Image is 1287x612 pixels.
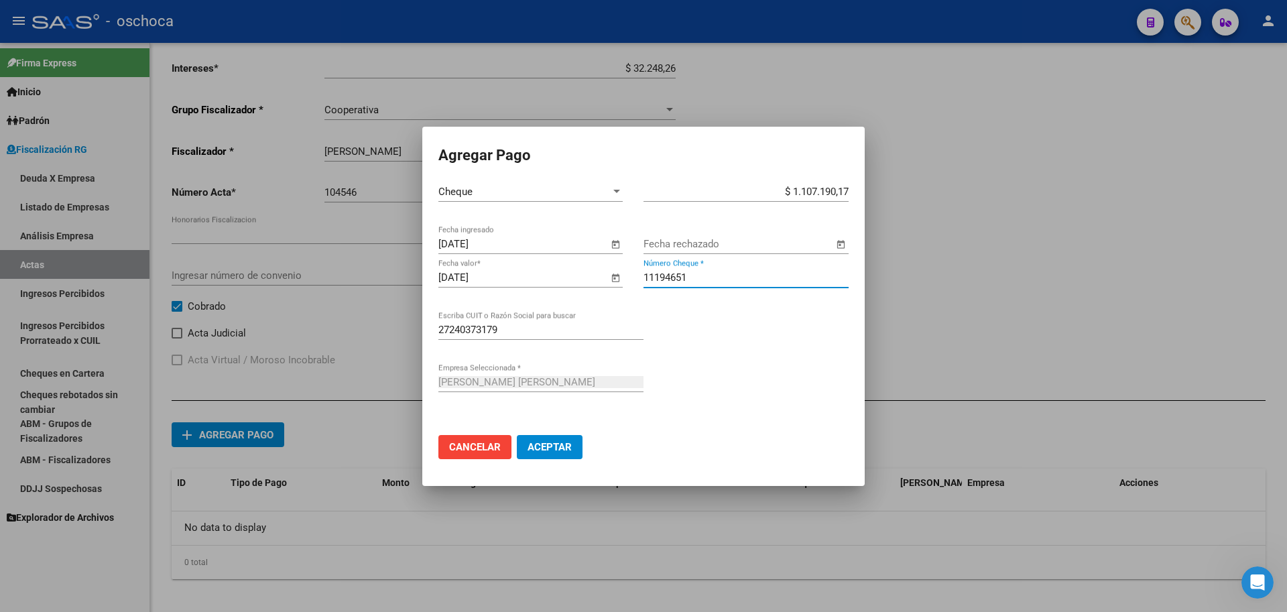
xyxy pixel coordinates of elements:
button: Open calendar [608,270,623,286]
span: Cheque [438,186,473,198]
span: Cancelar [449,441,501,453]
button: Cancelar [438,435,511,459]
button: Aceptar [517,435,583,459]
iframe: Intercom live chat [1241,566,1274,599]
span: Aceptar [528,441,572,453]
button: Open calendar [834,237,849,252]
h2: Agregar Pago [438,143,849,168]
button: Open calendar [608,237,623,252]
